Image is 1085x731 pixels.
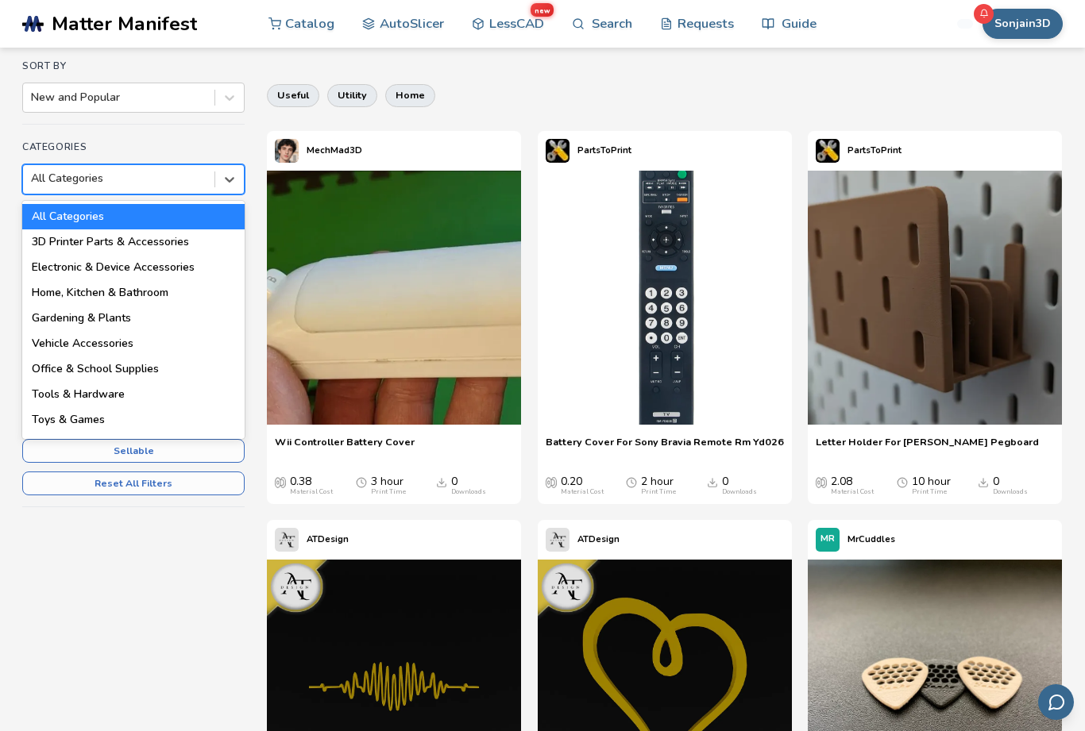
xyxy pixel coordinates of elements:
[816,436,1039,460] a: Letter Holder For [PERSON_NAME] Pegboard
[22,255,245,280] div: Electronic & Device Accessories
[22,407,245,433] div: Toys & Games
[808,131,909,171] a: PartsToPrint's profilePartsToPrint
[275,436,415,460] a: Wii Controller Battery Cover
[546,528,570,552] img: ATDesign's profile
[641,475,676,496] div: 2 hour
[356,475,367,488] span: Average Print Time
[275,139,299,163] img: MechMad3D's profile
[641,488,676,496] div: Print Time
[831,488,874,496] div: Material Cost
[848,142,902,159] p: PartsToPrint
[546,139,570,163] img: PartsToPrint's profile
[531,3,554,17] span: new
[561,475,604,496] div: 0.20
[848,531,895,548] p: MrCuddles
[577,531,620,548] p: ATDesign
[22,382,245,407] div: Tools & Hardware
[831,475,874,496] div: 2.08
[22,306,245,331] div: Gardening & Plants
[626,475,637,488] span: Average Print Time
[22,471,245,495] button: Reset All Filters
[816,475,827,488] span: Average Cost
[451,488,486,496] div: Downloads
[22,433,245,458] div: Sports & Outdoors
[577,142,631,159] p: PartsToPrint
[546,436,784,460] a: Battery Cover For Sony Bravia Remote Rm Yd026
[983,9,1063,39] button: Sonjain3D
[267,131,370,171] a: MechMad3D's profileMechMad3D
[722,488,757,496] div: Downloads
[371,475,406,496] div: 3 hour
[385,84,435,106] button: home
[371,488,406,496] div: Print Time
[31,172,34,185] input: All CategoriesAll Categories3D Printer Parts & AccessoriesElectronic & Device AccessoriesHome, Ki...
[22,60,245,71] h4: Sort By
[1038,684,1074,720] button: Send feedback via email
[912,475,951,496] div: 10 hour
[267,520,357,560] a: ATDesign's profileATDesign
[722,475,757,496] div: 0
[993,475,1028,496] div: 0
[707,475,718,488] span: Downloads
[22,141,245,152] h4: Categories
[290,475,333,496] div: 0.38
[912,488,947,496] div: Print Time
[22,229,245,255] div: 3D Printer Parts & Accessories
[22,280,245,306] div: Home, Kitchen & Bathroom
[436,475,447,488] span: Downloads
[538,131,639,171] a: PartsToPrint's profilePartsToPrint
[267,84,319,106] button: useful
[275,475,286,488] span: Average Cost
[546,475,557,488] span: Average Cost
[31,91,34,104] input: New and Popular
[451,475,486,496] div: 0
[816,139,840,163] img: PartsToPrint's profile
[561,488,604,496] div: Material Cost
[897,475,908,488] span: Average Print Time
[22,331,245,356] div: Vehicle Accessories
[538,520,627,560] a: ATDesign's profileATDesign
[22,204,245,229] div: All Categories
[307,142,362,159] p: MechMad3D
[22,439,245,463] button: Sellable
[52,13,197,35] span: Matter Manifest
[22,356,245,382] div: Office & School Supplies
[275,528,299,552] img: ATDesign's profile
[307,531,349,548] p: ATDesign
[290,488,333,496] div: Material Cost
[327,84,377,106] button: utility
[993,488,1028,496] div: Downloads
[978,475,989,488] span: Downloads
[821,534,835,544] span: MR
